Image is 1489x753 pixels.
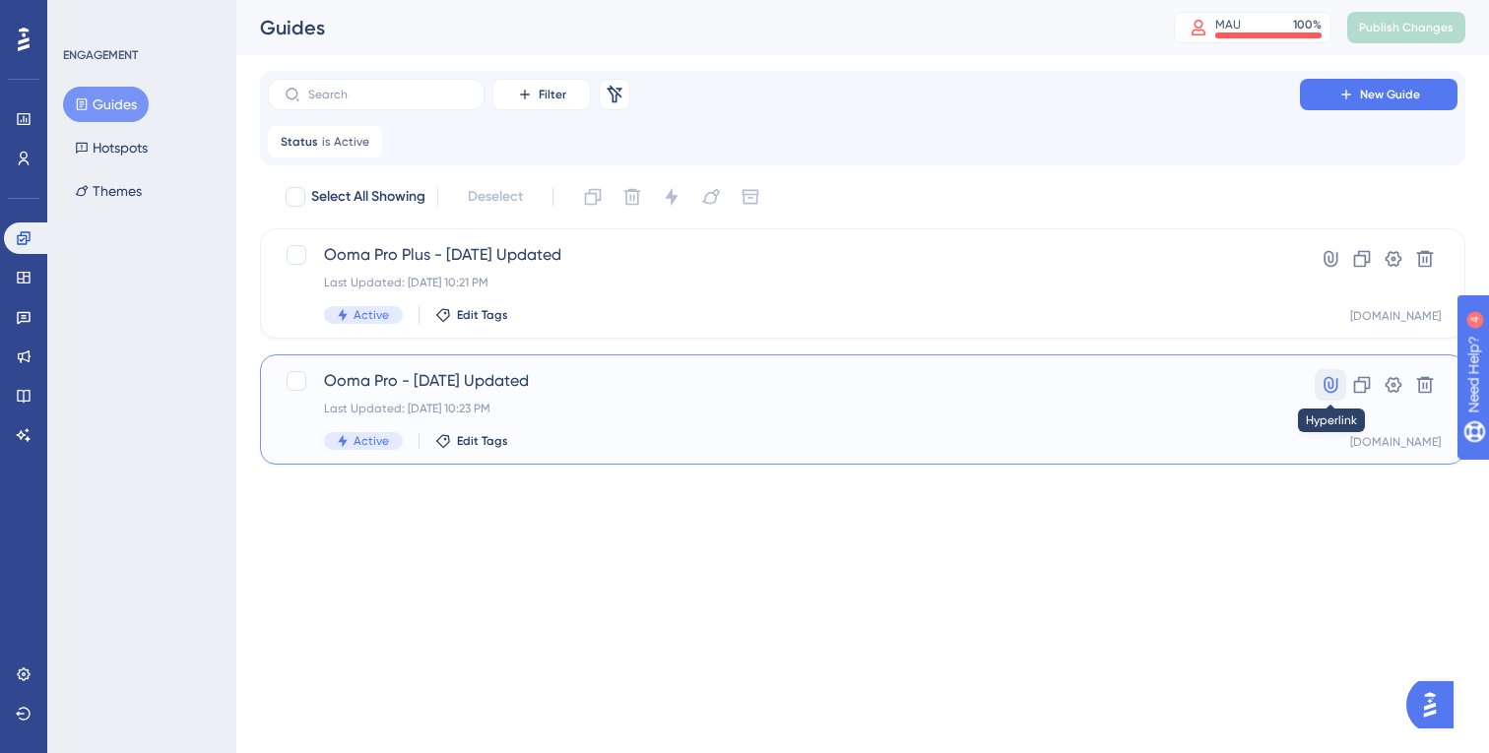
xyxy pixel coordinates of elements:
[1293,17,1322,32] div: 100 %
[354,307,389,323] span: Active
[1406,675,1465,734] iframe: UserGuiding AI Assistant Launcher
[1360,87,1420,102] span: New Guide
[435,307,508,323] button: Edit Tags
[311,185,425,209] span: Select All Showing
[450,179,541,215] button: Deselect
[137,10,143,26] div: 4
[1300,79,1457,110] button: New Guide
[322,134,330,150] span: is
[324,401,1244,416] div: Last Updated: [DATE] 10:23 PM
[308,88,468,101] input: Search
[281,134,318,150] span: Status
[539,87,566,102] span: Filter
[1359,20,1454,35] span: Publish Changes
[63,47,138,63] div: ENGAGEMENT
[63,87,149,122] button: Guides
[324,243,1244,267] span: Ooma Pro Plus - [DATE] Updated
[457,433,508,449] span: Edit Tags
[468,185,523,209] span: Deselect
[492,79,591,110] button: Filter
[1347,12,1465,43] button: Publish Changes
[457,307,508,323] span: Edit Tags
[334,134,369,150] span: Active
[63,130,160,165] button: Hotspots
[1215,17,1241,32] div: MAU
[324,275,1244,290] div: Last Updated: [DATE] 10:21 PM
[46,5,123,29] span: Need Help?
[324,369,1244,393] span: Ooma Pro - [DATE] Updated
[354,433,389,449] span: Active
[63,173,154,209] button: Themes
[435,433,508,449] button: Edit Tags
[1350,434,1441,450] div: [DOMAIN_NAME]
[1350,308,1441,324] div: [DOMAIN_NAME]
[260,14,1125,41] div: Guides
